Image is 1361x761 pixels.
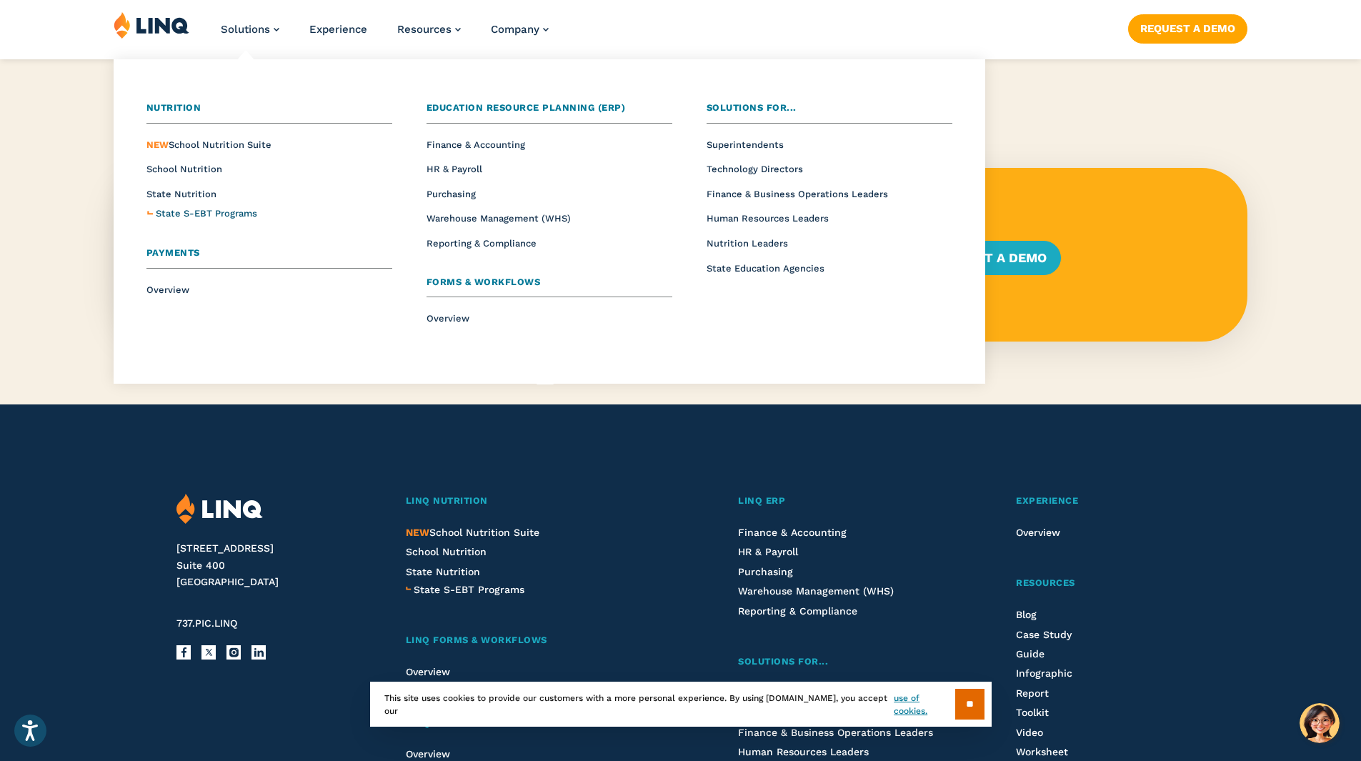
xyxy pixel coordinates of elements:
a: Experience [309,23,367,36]
a: Guide [1016,648,1045,660]
img: LINQ | K‑12 Software [114,11,189,39]
a: Education Resource Planning (ERP) [427,101,672,124]
span: LINQ Nutrition [406,495,488,506]
span: Solutions [221,23,270,36]
a: Finance & Business Operations Leaders [707,189,888,199]
address: [STREET_ADDRESS] Suite 400 [GEOGRAPHIC_DATA] [176,540,372,591]
a: Resources [397,23,461,36]
a: Payments [146,246,392,269]
a: Worksheet [1016,746,1068,757]
a: LINQ ERP [738,494,941,509]
a: State S-EBT Programs [156,207,257,222]
a: Warehouse Management (WHS) [738,585,894,597]
span: Solutions for... [707,102,797,113]
span: Nutrition Leaders [707,238,788,249]
a: Solutions for... [707,101,952,124]
span: Experience [1016,495,1078,506]
a: Technology Directors [707,164,803,174]
a: School Nutrition [146,164,222,174]
span: School Nutrition Suite [146,139,271,150]
a: Overview [146,284,189,295]
span: State Nutrition [406,566,480,577]
a: HR & Payroll [738,546,798,557]
a: Blog [1016,609,1037,620]
img: LINQ | K‑12 Software [176,494,263,524]
a: Reporting & Compliance [427,238,537,249]
a: Finance & Accounting [738,527,847,538]
a: use of cookies. [894,692,954,717]
span: Resources [397,23,452,36]
a: State S-EBT Programs [414,582,524,597]
a: Report [1016,687,1049,699]
a: Finance & Accounting [427,139,525,150]
span: LINQ Forms & Workflows [406,635,547,645]
a: Forms & Workflows [427,275,672,298]
span: State S-EBT Programs [156,208,257,219]
a: Resources [1016,576,1184,591]
a: State Education Agencies [707,263,824,274]
a: Infographic [1016,667,1072,679]
a: LINQ Forms & Workflows [406,633,664,648]
nav: Primary Navigation [221,11,549,59]
span: Payments [146,247,200,258]
span: NEW [406,527,429,538]
button: Hello, have a question? Let’s chat. [1300,703,1340,743]
a: Overview [406,666,450,677]
a: Reporting & Compliance [738,605,857,617]
a: Human Resources Leaders [707,213,829,224]
span: Forms & Workflows [427,277,541,287]
a: HR & Payroll [427,164,482,174]
span: Education Resource Planning (ERP) [427,102,626,113]
a: Case Study [1016,629,1072,640]
a: Human Resources Leaders [738,746,869,757]
span: NEW [146,139,169,150]
a: Solutions [221,23,279,36]
a: Purchasing [427,189,476,199]
span: State S-EBT Programs [414,584,524,595]
a: Overview [406,748,450,760]
a: Facebook [176,645,191,660]
span: Purchasing [738,566,793,577]
a: Request a Demo [919,241,1061,275]
a: State Nutrition [146,189,216,199]
a: LINQ Nutrition [406,494,664,509]
a: Overview [1016,527,1060,538]
a: Superintendents [707,139,784,150]
a: Experience [1016,494,1184,509]
span: School Nutrition [406,546,487,557]
span: Nutrition [146,102,201,113]
a: Warehouse Management (WHS) [427,213,571,224]
nav: Button Navigation [1128,11,1247,43]
a: Overview [427,313,469,324]
div: This site uses cookies to provide our customers with a more personal experience. By using [DOMAIN... [370,682,992,727]
span: LINQ ERP [738,495,785,506]
a: X [201,645,216,660]
a: Instagram [226,645,241,660]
